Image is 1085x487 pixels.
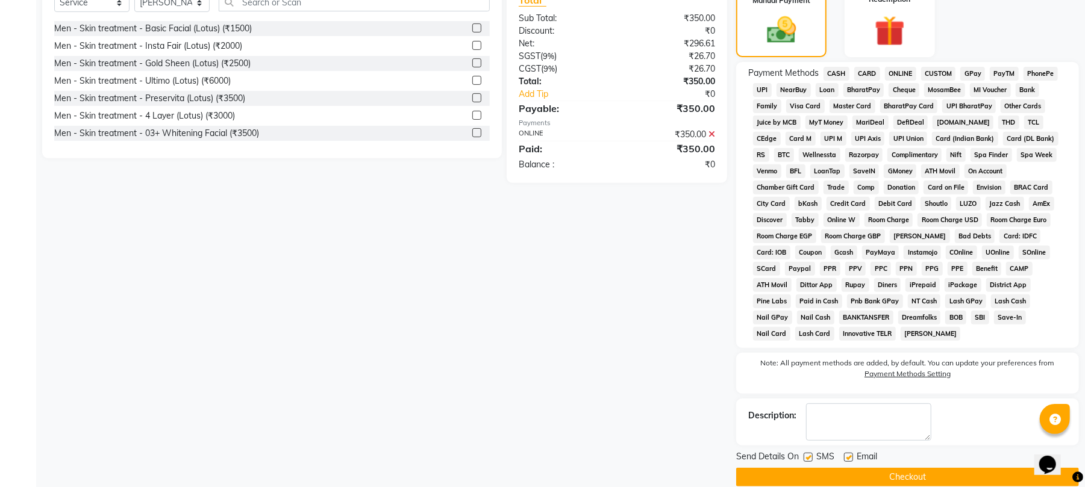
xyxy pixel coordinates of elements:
[847,294,903,308] span: Pnb Bank GPay
[970,83,1011,97] span: MI Voucher
[753,99,781,113] span: Family
[1016,83,1039,97] span: Bank
[510,128,617,141] div: ONLINE
[865,12,915,50] img: _gift.svg
[1001,99,1045,113] span: Other Cards
[816,83,839,97] span: Loan
[748,358,1067,384] label: Note: All payment methods are added, by default. You can update your preferences from
[54,127,259,140] div: Men - Skin treatment - 03+ Whitening Facial (₹3500)
[748,409,796,422] div: Description:
[908,294,941,308] span: NT Cash
[987,213,1051,227] span: Room Charge Euro
[796,294,842,308] span: Paid in Cash
[871,262,891,276] span: PPC
[786,99,825,113] span: Visa Card
[956,197,981,211] span: LUZO
[889,132,927,146] span: UPI Union
[1024,67,1058,81] span: PhonePe
[617,75,724,88] div: ₹350.00
[971,148,1012,162] span: Spa Finder
[821,132,846,146] span: UPI M
[748,67,819,79] span: Payment Methods
[753,311,792,324] span: Nail GPay
[54,22,252,35] div: Men - Skin treatment - Basic Facial (Lotus) (₹1500)
[785,262,815,276] span: Paypal
[510,141,617,156] div: Paid:
[922,262,943,276] span: PPG
[901,327,961,341] span: [PERSON_NAME]
[905,278,940,292] span: iPrepaid
[753,278,792,292] span: ATH Movil
[753,181,819,194] span: Chamber Gift Card
[799,148,840,162] span: Wellnessta
[510,158,617,171] div: Balance :
[851,132,885,146] span: UPI Axis
[543,64,555,73] span: 9%
[921,67,956,81] span: CUSTOM
[965,164,1007,178] span: On Account
[960,67,985,81] span: GPay
[884,181,919,194] span: Donation
[893,116,928,129] span: DefiDeal
[510,12,617,25] div: Sub Total:
[1017,148,1057,162] span: Spa Week
[54,75,231,87] div: Men - Skin treatment - Ultimo (Lotus) (₹6000)
[816,450,834,465] span: SMS
[986,197,1024,211] span: Jazz Cash
[945,278,981,292] span: iPackage
[510,37,617,50] div: Net:
[880,99,938,113] span: BharatPay Card
[887,148,942,162] span: Complimentary
[617,37,724,50] div: ₹296.61
[854,67,880,81] span: CARD
[753,327,790,341] span: Nail Card
[758,13,805,47] img: _cash.svg
[904,246,941,259] span: Instamojo
[973,181,1005,194] span: Envision
[617,158,724,171] div: ₹0
[1010,181,1052,194] span: BRAC Card
[795,246,826,259] span: Coupon
[849,164,880,178] span: SaveIN
[510,75,617,88] div: Total:
[862,246,899,259] span: PayMaya
[955,229,995,243] span: Bad Debts
[898,311,941,324] span: Dreamfolks
[1006,262,1033,276] span: CAMP
[1024,116,1043,129] span: TCL
[933,116,993,129] span: [DOMAIN_NAME]
[617,141,724,156] div: ₹350.00
[921,197,951,211] span: Shoutlo
[998,116,1019,129] span: THD
[753,132,781,146] span: CEdge
[617,12,724,25] div: ₹350.00
[805,116,848,129] span: MyT Money
[884,164,916,178] span: GMoney
[842,278,869,292] span: Rupay
[885,67,916,81] span: ONLINE
[824,213,860,227] span: Online W
[54,92,245,105] div: Men - Skin treatment - Preservita (Lotus) (₹3500)
[795,197,822,211] span: bKash
[54,40,242,52] div: Men - Skin treatment - Insta Fair (Lotus) (₹2000)
[510,63,617,75] div: ( )
[753,148,769,162] span: RS
[971,311,989,324] span: SBI
[972,262,1002,276] span: Benefit
[510,101,617,116] div: Payable:
[617,128,724,141] div: ₹350.00
[792,213,819,227] span: Tabby
[896,262,917,276] span: PPN
[774,148,794,162] span: BTC
[1029,197,1054,211] span: AmEx
[890,229,950,243] span: [PERSON_NAME]
[753,116,801,129] span: Juice by MCB
[874,278,901,292] span: Diners
[942,99,996,113] span: UPI BharatPay
[924,181,968,194] span: Card on File
[753,197,790,211] span: City Card
[865,368,951,379] label: Payment Methods Setting
[945,311,966,324] span: BOB
[875,197,916,211] span: Debit Card
[777,83,811,97] span: NearBuy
